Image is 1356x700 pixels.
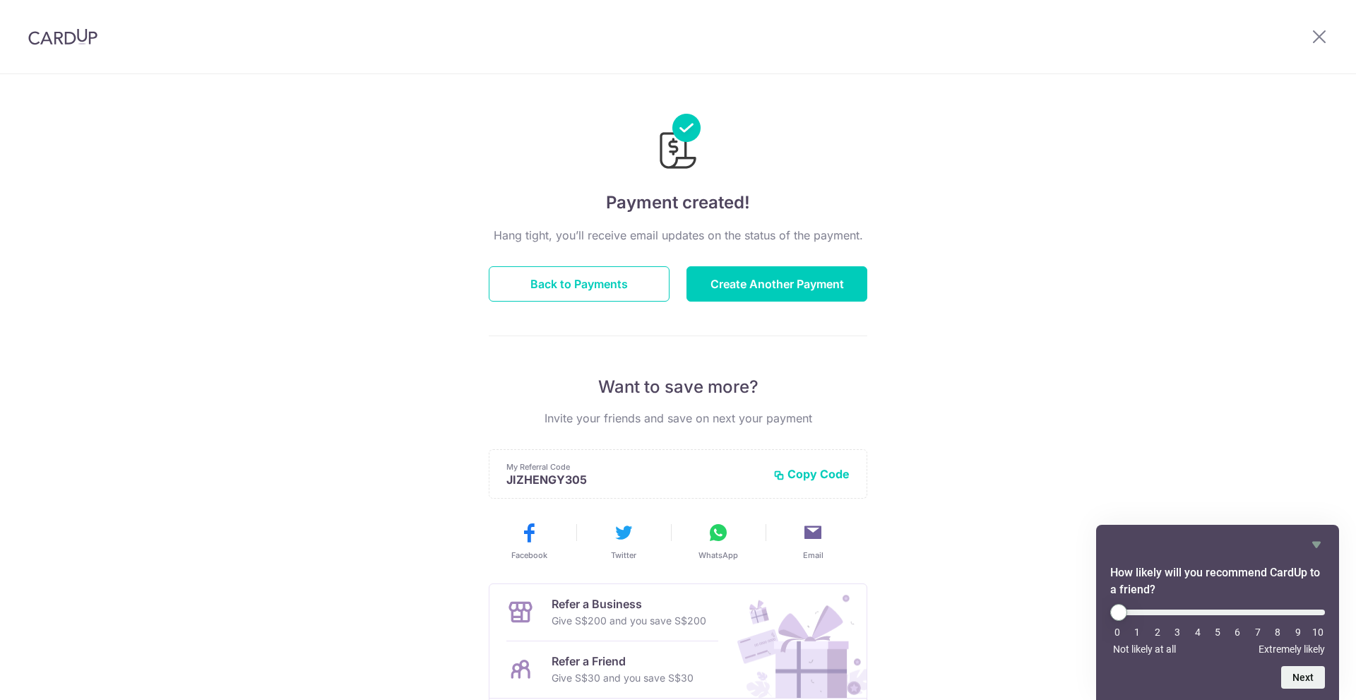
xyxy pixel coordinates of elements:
[511,550,547,561] span: Facebook
[489,376,867,398] p: Want to save more?
[582,521,665,561] button: Twitter
[686,266,867,302] button: Create Another Payment
[1281,666,1325,689] button: Next question
[1259,643,1325,655] span: Extremely likely
[552,595,706,612] p: Refer a Business
[1110,564,1325,598] h2: How likely will you recommend CardUp to a friend? Select an option from 0 to 10, with 0 being Not...
[1170,627,1184,638] li: 3
[1311,627,1325,638] li: 10
[1211,627,1225,638] li: 5
[506,461,762,473] p: My Referral Code
[552,612,706,629] p: Give S$200 and you save S$200
[552,670,694,687] p: Give S$30 and you save S$30
[1150,627,1165,638] li: 2
[677,521,760,561] button: WhatsApp
[489,190,867,215] h4: Payment created!
[1251,627,1265,638] li: 7
[489,266,670,302] button: Back to Payments
[611,550,636,561] span: Twitter
[1110,604,1325,655] div: How likely will you recommend CardUp to a friend? Select an option from 0 to 10, with 0 being Not...
[655,114,701,173] img: Payments
[1291,627,1305,638] li: 9
[1130,627,1144,638] li: 1
[724,584,867,698] img: Refer
[803,550,823,561] span: Email
[489,410,867,427] p: Invite your friends and save on next your payment
[1113,643,1176,655] span: Not likely at all
[489,227,867,244] p: Hang tight, you’ll receive email updates on the status of the payment.
[1308,536,1325,553] button: Hide survey
[28,28,97,45] img: CardUp
[1110,536,1325,689] div: How likely will you recommend CardUp to a friend? Select an option from 0 to 10, with 0 being Not...
[552,653,694,670] p: Refer a Friend
[698,550,738,561] span: WhatsApp
[1191,627,1205,638] li: 4
[1271,627,1285,638] li: 8
[506,473,762,487] p: JIZHENGY305
[771,521,855,561] button: Email
[1110,627,1124,638] li: 0
[487,521,571,561] button: Facebook
[1230,627,1244,638] li: 6
[773,467,850,481] button: Copy Code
